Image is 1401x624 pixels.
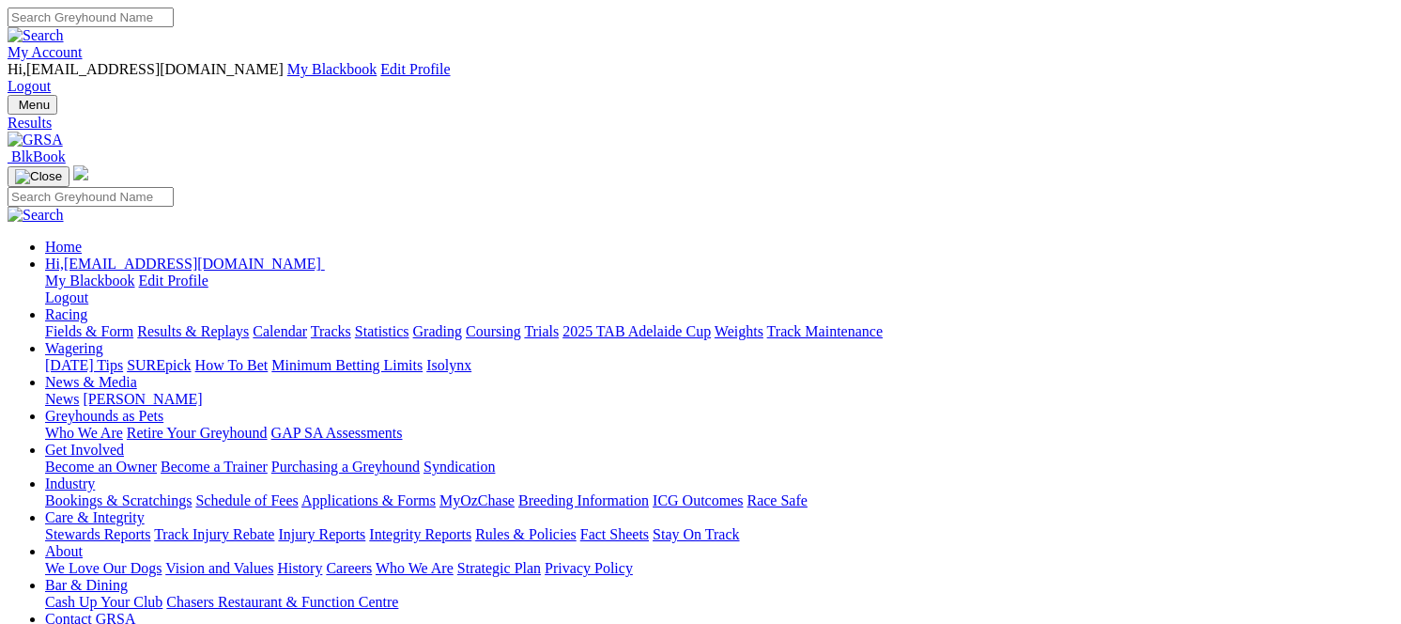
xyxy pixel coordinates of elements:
a: Race Safe [747,492,807,508]
a: Grading [413,323,462,339]
a: Get Involved [45,442,124,458]
img: Search [8,207,64,224]
a: Rules & Policies [475,526,577,542]
a: Results [8,115,1393,132]
a: Edit Profile [139,273,208,289]
img: Search [8,27,64,44]
a: Stewards Reports [45,526,150,542]
div: News & Media [45,391,1393,408]
a: Tracks [311,323,351,339]
a: Applications & Forms [301,492,436,508]
a: My Blackbook [287,61,377,77]
a: ICG Outcomes [653,492,743,508]
a: Strategic Plan [457,560,541,576]
a: Isolynx [426,357,471,373]
a: Fields & Form [45,323,133,339]
a: Minimum Betting Limits [271,357,423,373]
div: Hi,[EMAIL_ADDRESS][DOMAIN_NAME] [45,273,1393,306]
a: Hi,[EMAIL_ADDRESS][DOMAIN_NAME] [45,256,325,272]
a: Statistics [355,323,409,339]
a: Edit Profile [380,61,450,77]
a: Wagering [45,340,103,356]
a: Coursing [466,323,521,339]
a: Logout [45,289,88,305]
a: Who We Are [376,560,454,576]
a: Retire Your Greyhound [127,425,268,441]
a: News & Media [45,374,137,390]
div: Get Involved [45,459,1393,476]
span: Hi, [EMAIL_ADDRESS][DOMAIN_NAME] [8,61,284,77]
a: Greyhounds as Pets [45,408,163,424]
a: Weights [715,323,763,339]
a: Schedule of Fees [195,492,298,508]
a: Track Injury Rebate [154,526,274,542]
div: About [45,560,1393,577]
a: Integrity Reports [369,526,471,542]
a: News [45,391,79,407]
a: Become an Owner [45,459,157,475]
img: logo-grsa-white.png [73,165,88,180]
a: Care & Integrity [45,509,145,525]
a: Purchasing a Greyhound [271,459,420,475]
span: Menu [19,98,50,112]
a: My Account [8,44,83,60]
div: Racing [45,323,1393,340]
a: [DATE] Tips [45,357,123,373]
a: Careers [326,560,372,576]
input: Search [8,187,174,207]
a: Who We Are [45,425,123,441]
a: We Love Our Dogs [45,560,162,576]
div: Greyhounds as Pets [45,425,1393,442]
a: Industry [45,476,95,491]
button: Toggle navigation [8,166,69,187]
a: [PERSON_NAME] [83,391,202,407]
a: Cash Up Your Club [45,594,162,610]
a: Syndication [423,459,495,475]
a: Home [45,239,82,255]
div: Industry [45,492,1393,509]
span: BlkBook [11,148,66,164]
a: 2025 TAB Adelaide Cup [562,323,711,339]
a: Bar & Dining [45,577,128,593]
a: GAP SA Assessments [271,425,403,441]
div: Care & Integrity [45,526,1393,543]
a: Fact Sheets [580,526,649,542]
div: My Account [8,61,1393,95]
div: Bar & Dining [45,594,1393,611]
a: Chasers Restaurant & Function Centre [166,594,398,610]
a: Privacy Policy [545,560,633,576]
a: SUREpick [127,357,191,373]
a: Calendar [253,323,307,339]
img: GRSA [8,132,63,148]
a: About [45,543,83,559]
a: My Blackbook [45,273,135,289]
a: How To Bet [195,357,269,373]
a: Become a Trainer [161,459,268,475]
a: Stay On Track [653,526,739,542]
a: Logout [8,78,51,94]
a: History [277,560,322,576]
a: Racing [45,306,87,322]
a: Bookings & Scratchings [45,492,192,508]
a: Injury Reports [278,526,365,542]
a: Results & Replays [137,323,249,339]
span: Hi, [EMAIL_ADDRESS][DOMAIN_NAME] [45,256,321,272]
a: Trials [524,323,559,339]
a: Track Maintenance [767,323,883,339]
button: Toggle navigation [8,95,57,115]
a: Breeding Information [518,492,649,508]
a: MyOzChase [439,492,515,508]
a: BlkBook [8,148,66,164]
a: Vision and Values [165,560,273,576]
input: Search [8,8,174,27]
img: Close [15,169,62,184]
div: Wagering [45,357,1393,374]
